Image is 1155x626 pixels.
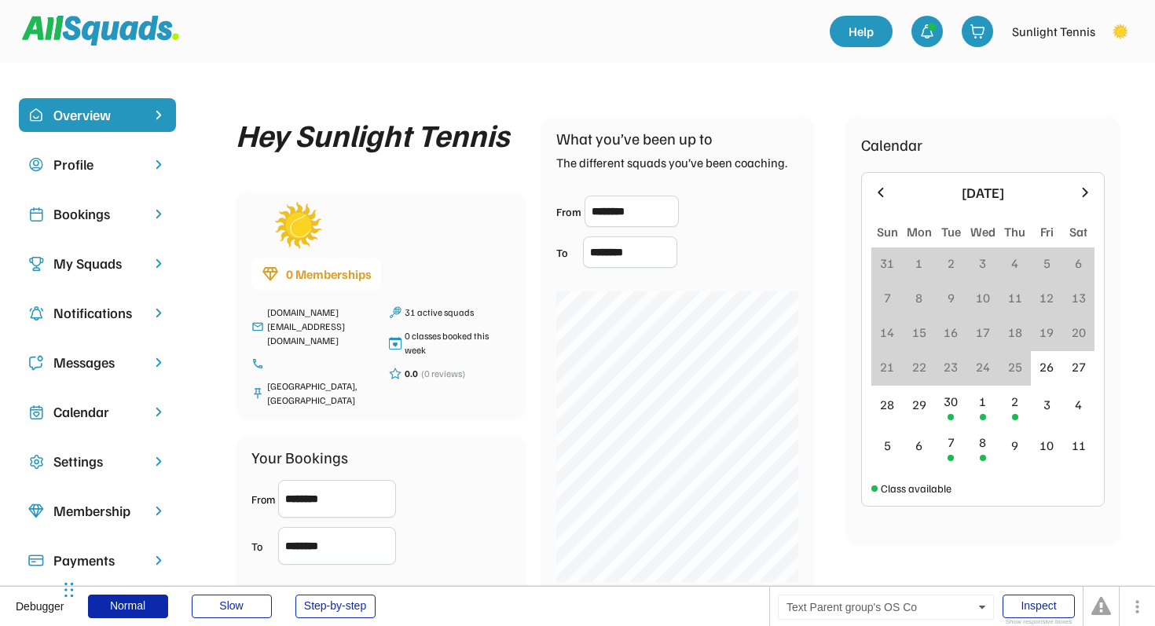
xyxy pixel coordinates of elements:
div: 18 [1008,323,1022,342]
div: 2 [1011,392,1018,411]
img: Icon%20copy%203.svg [28,256,44,272]
div: 23 [944,357,958,376]
div: 0.0 [405,367,418,381]
div: 12 [1039,288,1054,307]
div: Normal [88,595,168,618]
div: From [251,491,275,507]
div: 7 [948,433,955,452]
div: [DOMAIN_NAME][EMAIL_ADDRESS][DOMAIN_NAME] [267,306,373,348]
div: Sunlight Tennis [1012,22,1095,41]
div: 6 [915,436,922,455]
div: To [251,538,275,555]
div: 14 [880,323,894,342]
div: 7 [884,288,891,307]
div: Settings [53,451,141,472]
img: chevron-right.svg [151,553,167,568]
img: chevron-right.svg [151,256,167,271]
div: 28 [880,395,894,414]
div: 22 [912,357,926,376]
div: 4 [1075,395,1082,414]
div: 4 [1011,254,1018,273]
div: 0 Memberships [286,265,372,284]
div: Fri [1040,222,1054,241]
div: 3 [1043,395,1050,414]
div: Bookings [53,203,141,225]
img: home-smile.svg [28,108,44,123]
div: 11 [1072,436,1086,455]
div: Calendar [861,133,922,156]
div: Overview [53,104,141,126]
img: chevron-right.svg [151,306,167,320]
div: 10 [976,288,990,307]
div: 9 [1011,436,1018,455]
div: Calendar [53,401,141,423]
div: Class available [881,480,951,496]
div: Sun [877,222,898,241]
div: To [556,244,580,261]
img: chevron-right%20copy%203.svg [151,108,167,123]
div: Payments [53,550,141,571]
div: Mon [907,222,932,241]
div: 1 [915,254,922,273]
a: Help [830,16,893,47]
div: Hey Sunlight Tennis [236,117,509,152]
div: 26 [1039,357,1054,376]
div: 31 active squads [405,306,511,320]
div: 2 [948,254,955,273]
div: 29 [912,395,926,414]
div: Your Bookings [251,445,348,469]
img: chevron-right.svg [151,355,167,370]
div: Wed [970,222,995,241]
div: Inspect [1003,595,1075,618]
div: 131 [251,576,289,609]
div: 31 [880,254,894,273]
div: Profile [53,154,141,175]
div: 5 [884,436,891,455]
div: 24 [976,357,990,376]
div: Notifications [53,302,141,324]
div: Messages [53,352,141,373]
img: chevron-right.svg [151,454,167,469]
div: What you’ve been up to [556,126,713,150]
div: 30 [944,392,958,411]
img: chevron-right.svg [151,207,167,221]
div: 6 [1075,254,1082,273]
img: Icon%20copy%202.svg [28,207,44,222]
div: 13 [1072,288,1086,307]
img: bell-03%20%281%29.svg [919,24,935,39]
div: 16 [944,323,958,342]
img: shopping-cart-01%20%281%29.svg [970,24,985,39]
img: Squad%20Logo.svg [22,16,179,46]
img: chevron-right.svg [151,157,167,172]
div: 5 [1043,254,1050,273]
div: 17 [976,323,990,342]
div: 11 [1008,288,1022,307]
div: [DATE] [898,182,1068,203]
div: [GEOGRAPHIC_DATA], [GEOGRAPHIC_DATA] [267,379,373,408]
div: 21 [880,357,894,376]
div: 27 [1072,357,1086,376]
img: Icon%20copy%205.svg [28,355,44,371]
div: 20 [1072,323,1086,342]
img: Sunlight%20tennis%20logo.png [1105,16,1136,47]
div: From [556,203,581,220]
div: My Squads [53,253,141,274]
div: 1 [979,392,986,411]
img: Icon%20copy%204.svg [28,306,44,321]
div: 10 [1039,436,1054,455]
div: Membership [53,500,141,522]
img: user-circle.svg [28,157,44,173]
div: 8 [915,288,922,307]
div: 3 [979,254,986,273]
div: 9 [948,288,955,307]
img: Icon%20copy%2016.svg [28,454,44,470]
div: (0 reviews) [421,367,465,381]
div: The different squads you’ve been coaching. [556,153,787,172]
img: Icon%20copy%208.svg [28,503,44,519]
div: Slow [192,595,272,618]
div: Step-by-step [295,595,376,618]
div: Show responsive boxes [1003,619,1075,625]
img: Icon%20copy%207.svg [28,405,44,420]
img: Sunlight%20tennis%20logo.png [251,202,346,249]
div: Thu [1004,222,1025,241]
